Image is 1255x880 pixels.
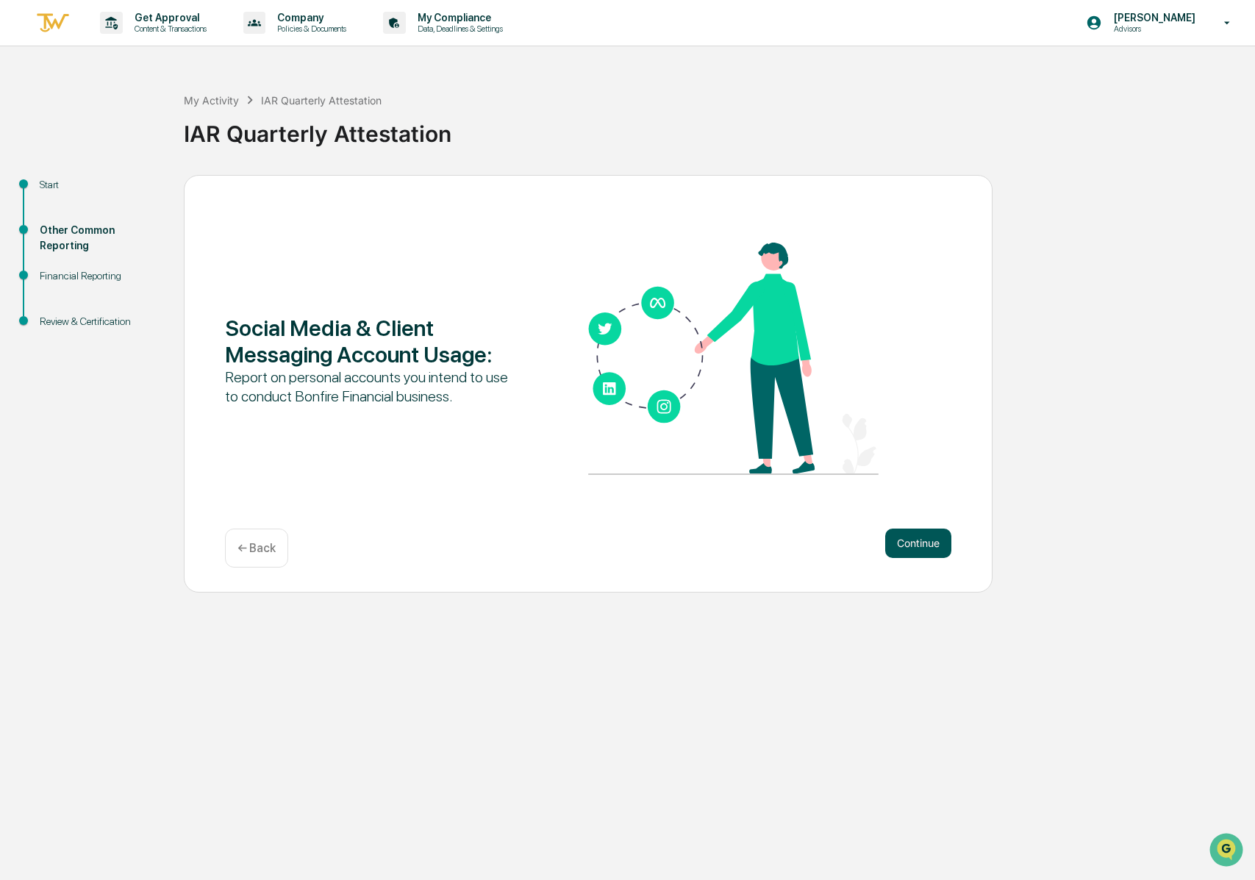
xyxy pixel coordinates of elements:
[9,179,101,206] a: 🖐️Preclearance
[15,215,26,226] div: 🔎
[406,24,510,34] p: Data, Deadlines & Settings
[38,38,162,50] div: Domain: [DOMAIN_NAME]
[184,109,1248,147] div: IAR Quarterly Attestation
[1208,831,1248,871] iframe: Open customer support
[146,85,158,97] img: tab_keywords_by_traffic_grey.svg
[406,12,510,24] p: My Compliance
[146,249,178,260] span: Pylon
[265,12,354,24] p: Company
[104,248,178,260] a: Powered byPylon
[1102,24,1203,34] p: Advisors
[40,314,160,329] div: Review & Certification
[40,177,160,193] div: Start
[123,24,214,34] p: Content & Transactions
[56,87,132,96] div: Domain Overview
[162,87,248,96] div: Keywords by Traffic
[261,94,382,107] div: IAR Quarterly Attestation
[250,117,268,135] button: Start new chat
[35,11,71,35] img: logo
[184,94,239,107] div: My Activity
[237,541,276,555] p: ← Back
[40,268,160,284] div: Financial Reporting
[29,185,95,200] span: Preclearance
[50,112,241,127] div: Start new chat
[41,24,72,35] div: v 4.0.25
[588,243,879,475] img: Social Media & Client Messaging Account Usage
[121,185,182,200] span: Attestations
[15,187,26,198] div: 🖐️
[225,368,515,406] div: Report on personal accounts you intend to use to conduct Bonfire Financial business.
[225,315,515,368] div: Social Media & Client Messaging Account Usage :
[9,207,99,234] a: 🔎Data Lookup
[885,529,951,558] button: Continue
[50,127,186,139] div: We're available if you need us!
[40,85,51,97] img: tab_domain_overview_orange.svg
[40,223,160,254] div: Other Common Reporting
[24,24,35,35] img: logo_orange.svg
[15,112,41,139] img: 1746055101610-c473b297-6a78-478c-a979-82029cc54cd1
[123,12,214,24] p: Get Approval
[101,179,188,206] a: 🗄️Attestations
[265,24,354,34] p: Policies & Documents
[107,187,118,198] div: 🗄️
[1102,12,1203,24] p: [PERSON_NAME]
[29,213,93,228] span: Data Lookup
[24,38,35,50] img: website_grey.svg
[15,31,268,54] p: How can we help?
